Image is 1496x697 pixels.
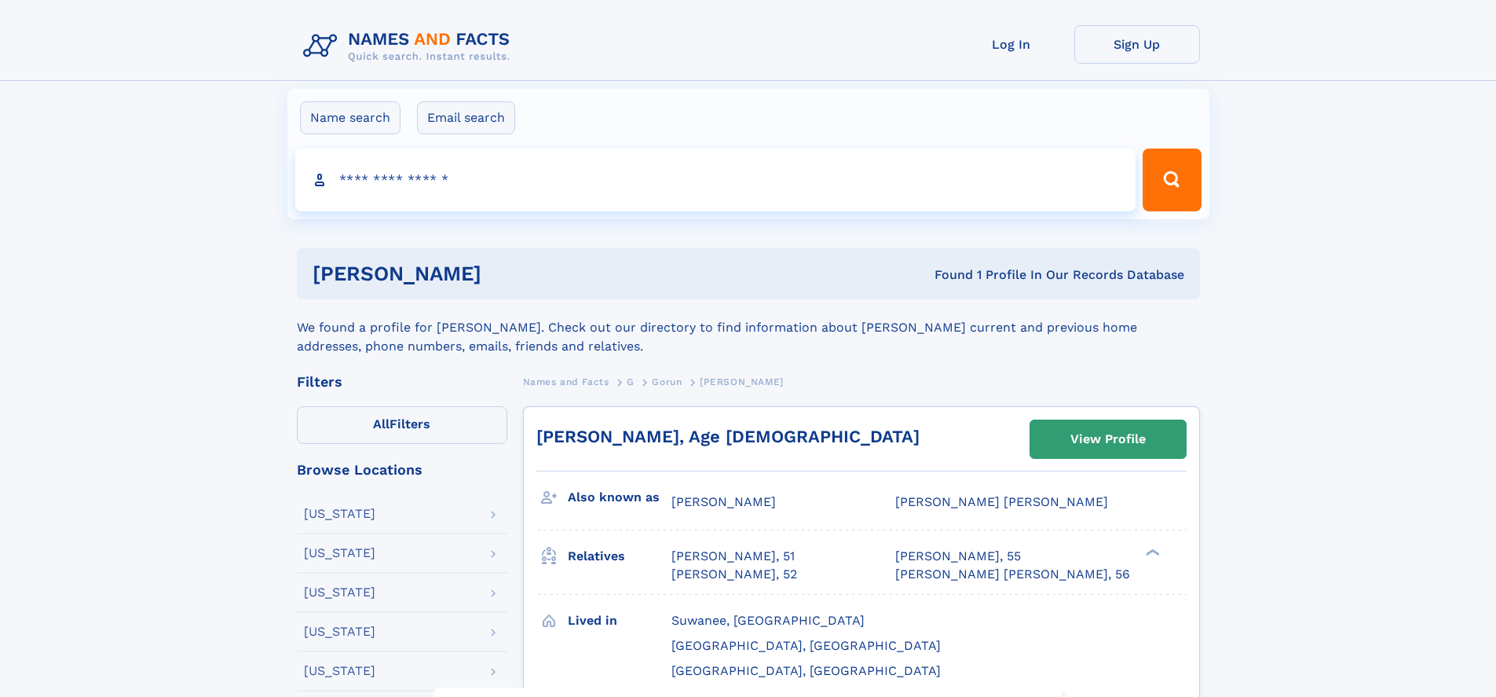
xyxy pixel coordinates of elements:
[671,663,941,678] span: [GEOGRAPHIC_DATA], [GEOGRAPHIC_DATA]
[304,625,375,638] div: [US_STATE]
[671,566,797,583] a: [PERSON_NAME], 52
[373,416,390,431] span: All
[304,508,375,520] div: [US_STATE]
[417,101,515,134] label: Email search
[1142,548,1161,558] div: ❯
[304,547,375,559] div: [US_STATE]
[1030,420,1186,458] a: View Profile
[313,264,708,284] h1: [PERSON_NAME]
[652,372,682,391] a: Gorun
[895,566,1130,583] a: [PERSON_NAME] [PERSON_NAME], 56
[568,484,671,511] h3: Also known as
[949,25,1074,64] a: Log In
[700,376,784,387] span: [PERSON_NAME]
[671,613,865,628] span: Suwanee, [GEOGRAPHIC_DATA]
[708,266,1184,284] div: Found 1 Profile In Our Records Database
[671,638,941,653] span: [GEOGRAPHIC_DATA], [GEOGRAPHIC_DATA]
[304,586,375,599] div: [US_STATE]
[568,543,671,570] h3: Relatives
[300,101,401,134] label: Name search
[671,548,795,565] a: [PERSON_NAME], 51
[1074,25,1200,64] a: Sign Up
[671,494,776,509] span: [PERSON_NAME]
[895,494,1108,509] span: [PERSON_NAME] [PERSON_NAME]
[627,372,635,391] a: G
[523,372,609,391] a: Names and Facts
[297,463,507,477] div: Browse Locations
[536,427,920,446] a: [PERSON_NAME], Age [DEMOGRAPHIC_DATA]
[297,375,507,389] div: Filters
[895,548,1021,565] a: [PERSON_NAME], 55
[1070,421,1146,457] div: View Profile
[568,607,671,634] h3: Lived in
[297,406,507,444] label: Filters
[297,25,523,68] img: Logo Names and Facts
[1143,149,1201,211] button: Search Button
[627,376,635,387] span: G
[652,376,682,387] span: Gorun
[304,665,375,677] div: [US_STATE]
[295,149,1136,211] input: search input
[297,299,1200,356] div: We found a profile for [PERSON_NAME]. Check out our directory to find information about [PERSON_N...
